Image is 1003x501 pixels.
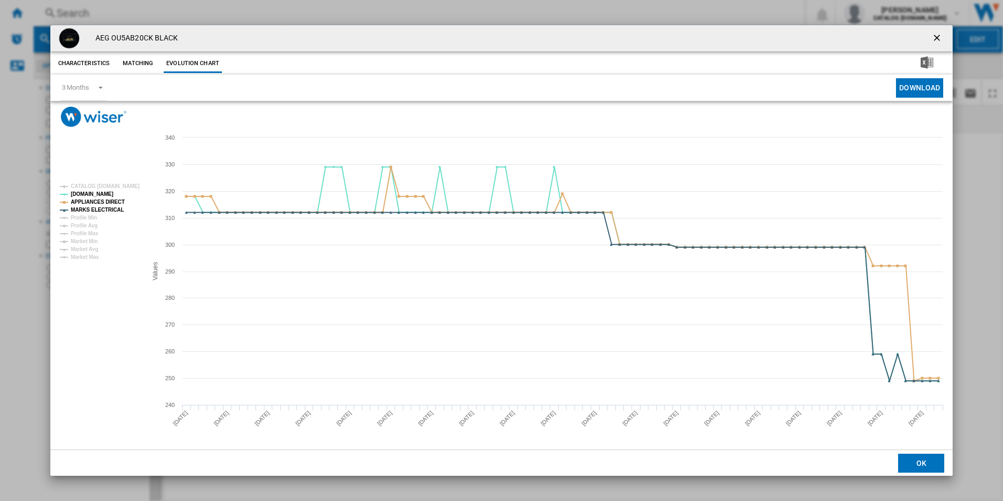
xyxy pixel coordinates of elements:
button: Evolution chart [164,54,222,73]
tspan: [DATE] [907,410,924,427]
tspan: 270 [165,321,175,328]
img: 241120766H_0.jpg [59,28,80,49]
tspan: [DATE] [335,410,352,427]
tspan: 260 [165,348,175,354]
tspan: [DOMAIN_NAME] [71,191,113,197]
tspan: 250 [165,375,175,381]
tspan: Profile Max [71,231,99,236]
tspan: [DATE] [825,410,842,427]
tspan: 320 [165,188,175,194]
tspan: [DATE] [662,410,679,427]
tspan: [DATE] [866,410,883,427]
tspan: 290 [165,268,175,275]
button: Characteristics [56,54,113,73]
tspan: Profile Avg [71,223,98,228]
tspan: Values [152,262,159,280]
button: Matching [115,54,161,73]
tspan: [DATE] [294,410,312,427]
button: Download in Excel [904,54,950,73]
tspan: MARKS ELECTRICAL [71,207,124,213]
tspan: [DATE] [621,410,638,427]
button: OK [898,454,944,473]
tspan: 280 [165,295,175,301]
tspan: CATALOG [DOMAIN_NAME] [71,183,140,189]
button: getI18NText('BUTTONS.CLOSE_DIALOG') [927,28,948,49]
tspan: 310 [165,215,175,221]
tspan: [DATE] [253,410,271,427]
tspan: Market Avg [71,246,98,252]
h4: AEG OU5AB20CK BLACK [90,33,178,44]
img: logo_wiser_300x94.png [61,107,126,127]
tspan: 340 [165,134,175,141]
tspan: [DATE] [172,410,189,427]
tspan: [DATE] [376,410,393,427]
tspan: [DATE] [784,410,802,427]
tspan: Profile Min [71,215,97,221]
tspan: [DATE] [212,410,230,427]
tspan: 330 [165,161,175,168]
tspan: [DATE] [417,410,434,427]
img: excel-24x24.png [921,56,933,69]
tspan: [DATE] [498,410,516,427]
tspan: [DATE] [539,410,557,427]
tspan: [DATE] [703,410,720,427]
tspan: [DATE] [457,410,475,427]
tspan: APPLIANCES DIRECT [71,199,125,205]
tspan: 240 [165,402,175,408]
tspan: [DATE] [743,410,761,427]
tspan: 300 [165,242,175,248]
tspan: Market Min [71,238,98,244]
button: Download [896,78,943,98]
md-dialog: Product popup [50,25,953,476]
tspan: Market Max [71,254,99,260]
tspan: [DATE] [580,410,597,427]
ng-md-icon: getI18NText('BUTTONS.CLOSE_DIALOG') [932,33,944,45]
div: 3 Months [62,83,89,91]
